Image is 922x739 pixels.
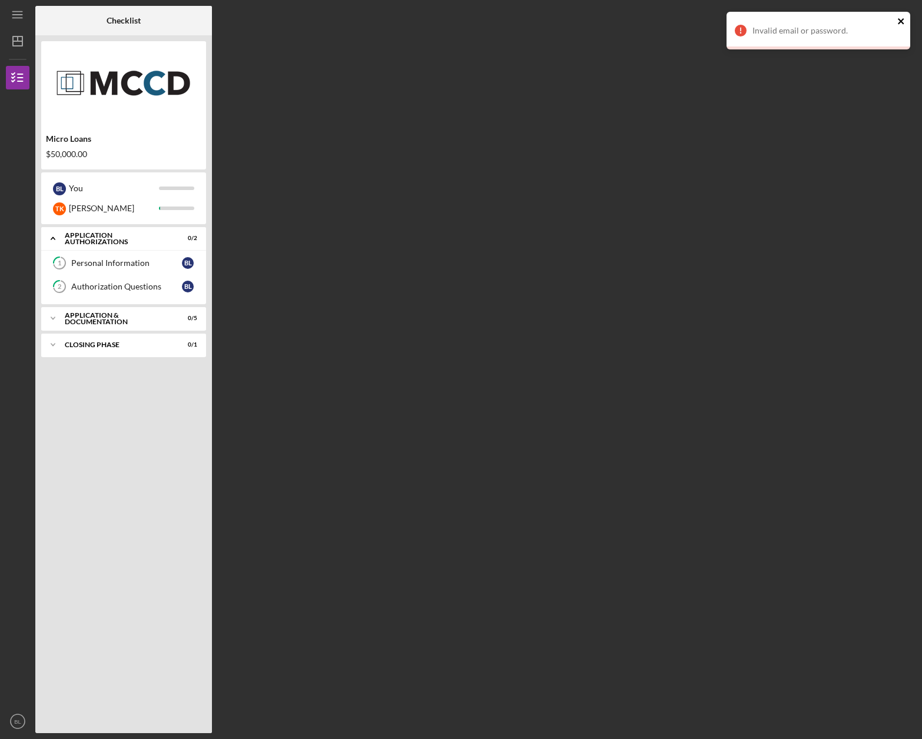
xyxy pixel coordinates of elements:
img: Product logo [41,47,206,118]
a: 2Authorization QuestionsBL [47,275,200,298]
div: Application Authorizations [65,232,168,245]
text: BL [14,718,21,725]
div: 0 / 2 [176,235,197,242]
div: [PERSON_NAME] [69,198,159,218]
div: T K [53,202,66,215]
div: Application & Documentation [65,312,168,325]
div: 0 / 5 [176,315,197,322]
div: Micro Loans [46,134,201,144]
b: Checklist [107,16,141,25]
button: close [897,16,906,28]
div: You [69,178,159,198]
div: B L [182,257,194,269]
a: 1Personal InformationBL [47,251,200,275]
div: Authorization Questions [71,282,182,291]
div: $50,000.00 [46,149,201,159]
div: B L [53,182,66,195]
tspan: 1 [58,259,61,267]
div: B L [182,281,194,292]
div: Personal Information [71,258,182,268]
tspan: 2 [58,283,61,291]
div: 0 / 1 [176,341,197,348]
div: Closing Phase [65,341,168,348]
div: Invalid email or password. [752,26,894,35]
button: BL [6,710,29,733]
